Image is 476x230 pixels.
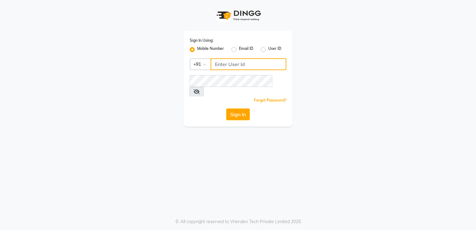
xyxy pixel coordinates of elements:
[197,46,224,53] label: Mobile Number
[190,38,213,43] label: Sign In Using:
[213,6,263,25] img: logo1.svg
[254,98,286,103] a: Forgot Password?
[190,75,272,87] input: Username
[226,108,250,120] button: Sign In
[211,58,286,70] input: Username
[268,46,281,53] label: User ID
[239,46,253,53] label: Email ID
